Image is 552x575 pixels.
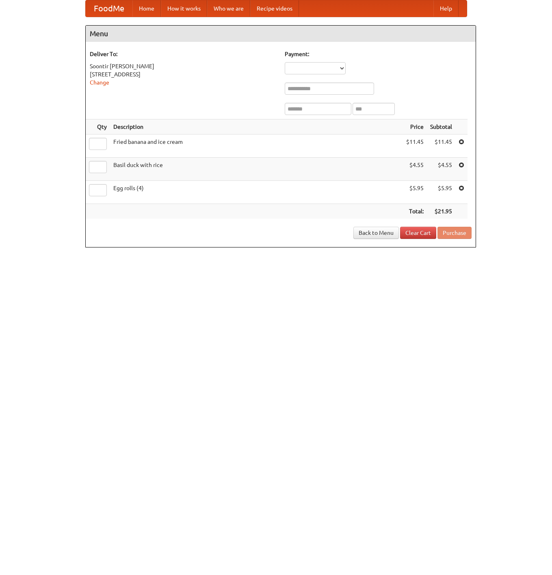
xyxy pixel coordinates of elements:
a: FoodMe [86,0,132,17]
td: $4.55 [427,158,455,181]
th: Qty [86,119,110,135]
th: Price [403,119,427,135]
td: $5.95 [403,181,427,204]
td: Egg rolls (4) [110,181,403,204]
div: Soontir [PERSON_NAME] [90,62,277,70]
h4: Menu [86,26,476,42]
a: Back to Menu [353,227,399,239]
td: $11.45 [403,135,427,158]
th: Description [110,119,403,135]
td: Basil duck with rice [110,158,403,181]
td: $4.55 [403,158,427,181]
a: Help [433,0,459,17]
div: [STREET_ADDRESS] [90,70,277,78]
a: Who we are [207,0,250,17]
a: Clear Cart [400,227,436,239]
td: Fried banana and ice cream [110,135,403,158]
a: Change [90,79,109,86]
td: $11.45 [427,135,455,158]
td: $5.95 [427,181,455,204]
h5: Deliver To: [90,50,277,58]
a: Recipe videos [250,0,299,17]
h5: Payment: [285,50,472,58]
th: Total: [403,204,427,219]
button: Purchase [437,227,472,239]
th: $21.95 [427,204,455,219]
a: Home [132,0,161,17]
a: How it works [161,0,207,17]
th: Subtotal [427,119,455,135]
